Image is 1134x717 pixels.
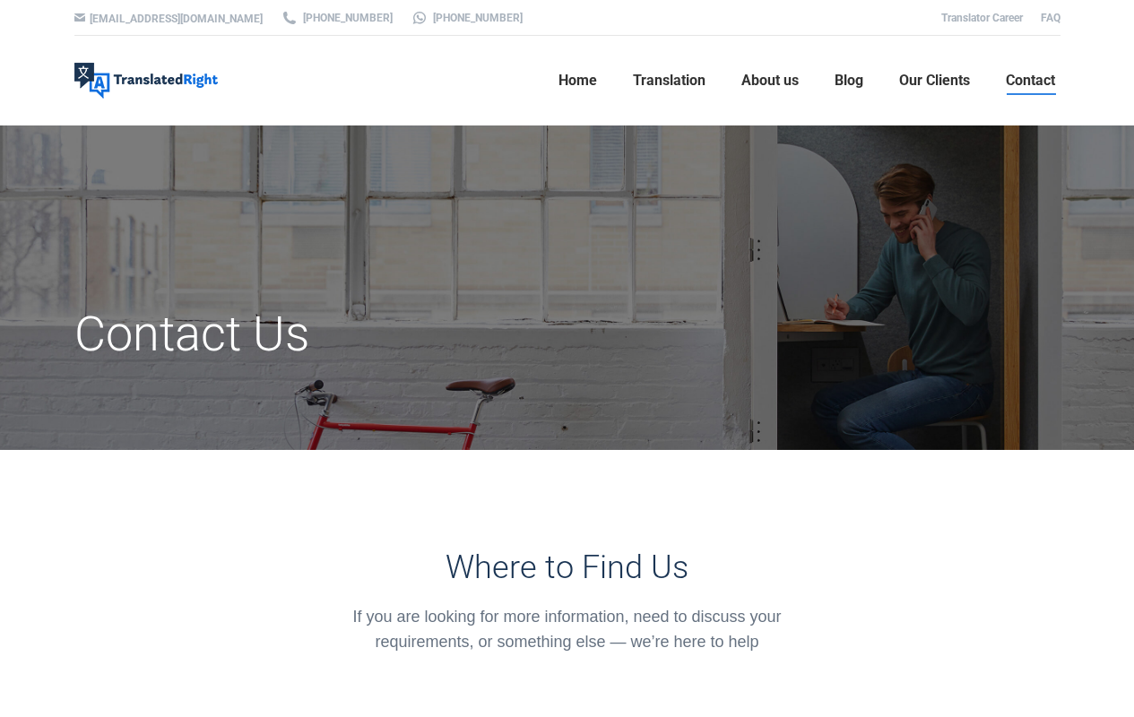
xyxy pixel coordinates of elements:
span: Our Clients [899,72,970,90]
h1: Contact Us [74,305,723,364]
a: Translator Career [941,12,1023,24]
span: Blog [835,72,863,90]
a: FAQ [1041,12,1060,24]
h3: Where to Find Us [327,549,807,586]
span: Contact [1006,72,1055,90]
div: If you are looking for more information, need to discuss your requirements, or something else — w... [327,604,807,654]
span: Translation [633,72,706,90]
span: About us [741,72,799,90]
a: Home [553,52,602,109]
a: Our Clients [894,52,975,109]
a: Translation [628,52,711,109]
a: [EMAIL_ADDRESS][DOMAIN_NAME] [90,13,263,25]
a: Blog [829,52,869,109]
a: About us [736,52,804,109]
img: Translated Right [74,63,218,99]
a: [PHONE_NUMBER] [281,10,393,26]
a: Contact [1000,52,1060,109]
a: [PHONE_NUMBER] [411,10,523,26]
span: Home [558,72,597,90]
